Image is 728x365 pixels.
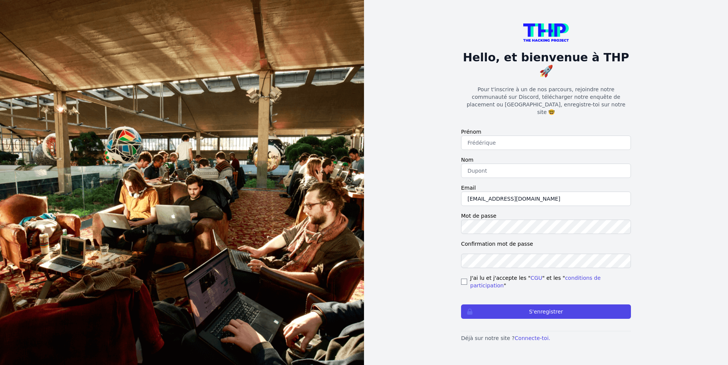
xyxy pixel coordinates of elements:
a: Connecte-toi. [515,335,550,341]
label: Email [461,184,631,192]
p: Pour t'inscrire à un de nos parcours, rejoindre notre communauté sur Discord, télécharger notre e... [461,86,631,116]
label: Prénom [461,128,631,136]
a: conditions de participation [470,275,601,289]
label: Mot de passe [461,212,631,220]
label: Nom [461,156,631,164]
input: Dupont [461,164,631,178]
p: Déjà sur notre site ? [461,334,631,342]
input: Frédérique [461,136,631,150]
input: fred.dupond@mail.com [461,192,631,206]
span: J'ai lu et j'accepte les " " et les " " [470,274,631,289]
a: CGU [530,275,542,281]
button: S'enregistrer [461,304,631,319]
h1: Hello, et bienvenue à THP 🚀 [461,51,631,78]
img: logo [523,23,569,42]
label: Confirmation mot de passe [461,240,631,248]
